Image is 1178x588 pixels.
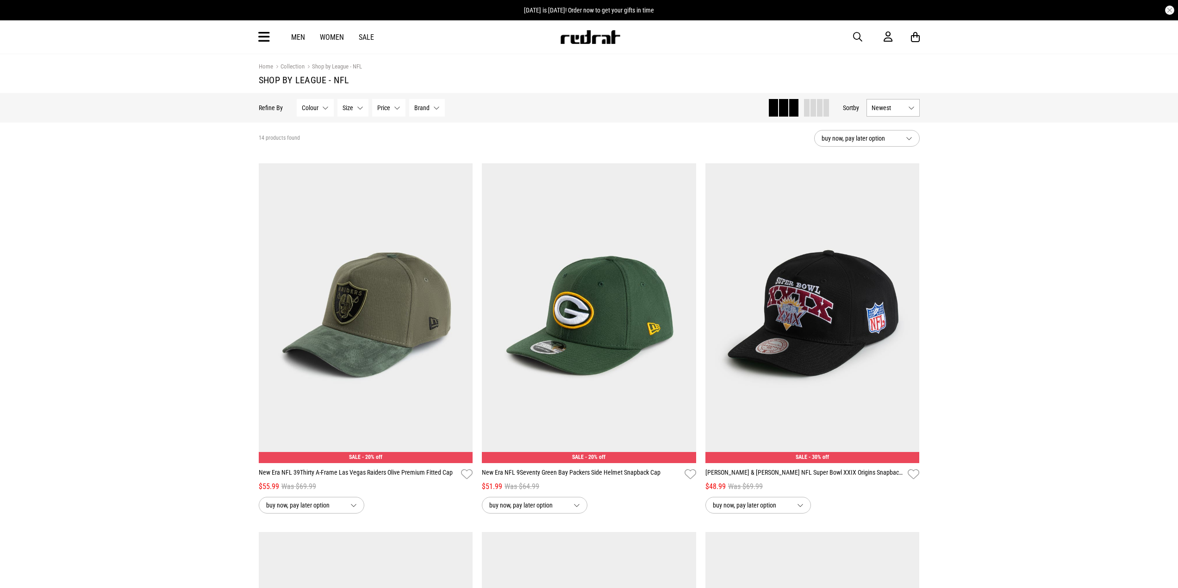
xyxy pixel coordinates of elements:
span: buy now, pay later option [713,500,790,511]
span: buy now, pay later option [489,500,566,511]
button: buy now, pay later option [482,497,587,514]
a: [PERSON_NAME] & [PERSON_NAME] NFL Super Bowl XXIX Origins Snapback Cap [705,468,904,481]
a: New Era NFL 39Thirty A-Frame Las Vegas Raiders Olive Premium Fitted Cap [259,468,458,481]
p: Refine By [259,104,283,111]
span: Was $69.99 [281,481,316,492]
span: 14 products found [259,135,300,142]
span: Was $69.99 [728,481,763,492]
button: buy now, pay later option [814,130,920,147]
span: SALE [572,454,584,460]
span: Colour [302,104,318,111]
span: Brand [414,104,430,111]
span: Newest [872,104,904,111]
a: Women [320,33,344,42]
button: Sortby [843,102,859,113]
span: - 20% off [585,454,605,460]
span: Size [343,104,353,111]
button: buy now, pay later option [705,497,811,514]
a: Shop by League - NFL [305,63,362,72]
a: Men [291,33,305,42]
a: New Era NFL 9Seventy Green Bay Packers Side Helmet Snapback Cap [482,468,681,481]
button: buy now, pay later option [259,497,364,514]
span: SALE [349,454,361,460]
img: Mitchell & Ness Nfl Super Bowl Xxix Origins Snapback Cap in Black [705,163,920,463]
span: Price [377,104,390,111]
a: Home [259,63,273,70]
button: Brand [409,99,445,117]
span: $48.99 [705,481,726,492]
button: Price [372,99,405,117]
span: - 20% off [362,454,382,460]
button: Colour [297,99,334,117]
span: buy now, pay later option [822,133,898,144]
span: [DATE] is [DATE]! Order now to get your gifts in time [524,6,654,14]
img: Redrat logo [560,30,621,44]
img: New Era Nfl 39thirty A-frame Las Vegas Raiders Olive Premium Fitted Cap in Green [259,163,473,463]
button: Newest [866,99,920,117]
a: Sale [359,33,374,42]
span: Was $64.99 [505,481,539,492]
span: $55.99 [259,481,279,492]
span: SALE [796,454,807,460]
span: - 30% off [809,454,829,460]
span: by [853,104,859,111]
h1: Shop by League - NFL [259,74,920,86]
img: New Era Nfl 9seventy Green Bay Packers Side Helmet Snapback Cap in Green [482,163,696,463]
span: buy now, pay later option [266,500,343,511]
button: Size [337,99,368,117]
a: Collection [273,63,305,72]
span: $51.99 [482,481,502,492]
